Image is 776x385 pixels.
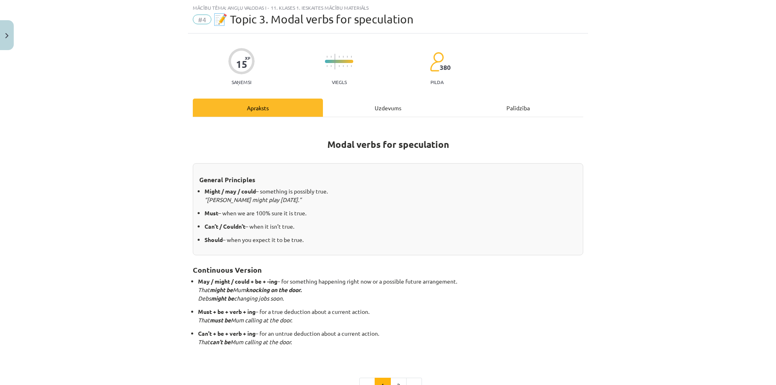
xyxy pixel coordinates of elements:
[332,79,347,85] p: Viegls
[211,295,234,302] strong: might be
[323,99,453,117] div: Uzdevums
[198,316,292,324] em: That Mum calling at the door.
[210,286,233,293] strong: might be
[198,307,583,324] p: – for a true deduction about a current action.
[205,187,577,204] p: – something is possibly true.
[246,286,302,293] strong: knocking on the door.
[198,278,277,285] strong: May / might / could + be + -ing
[205,196,302,203] em: “[PERSON_NAME] might play [DATE].”
[205,223,245,230] strong: Can’t / Couldn’t
[236,59,247,70] div: 15
[440,64,451,71] span: 380
[430,52,444,72] img: students-c634bb4e5e11cddfef0936a35e636f08e4e9abd3cc4e673bd6f9a4125e45ecb1.svg
[193,15,211,24] span: #4
[198,277,583,303] p: – for something happening right now or a possible future arrangement.
[228,79,255,85] p: Saņemsi
[193,265,262,274] strong: Continuous Version
[213,13,413,26] span: 📝 Topic 3. Modal verbs for speculation
[327,139,449,150] strong: Modal verbs for speculation
[210,338,230,345] strong: can’t be
[205,236,223,243] strong: Should
[210,316,231,324] strong: must be
[331,65,331,67] img: icon-short-line-57e1e144782c952c97e751825c79c345078a6d821885a25fce030b3d8c18986b.svg
[198,286,302,293] em: That Mum
[453,99,583,117] div: Palīdzība
[205,209,577,217] p: – when we are 100% sure it is true.
[199,175,255,184] strong: General Principles
[205,236,577,244] p: – when you expect it to be true.
[198,308,255,315] strong: Must + be + verb + ing
[205,222,577,231] p: – when it isn’t true.
[193,99,323,117] div: Apraksts
[205,187,256,195] strong: Might / may / could
[331,56,331,58] img: icon-short-line-57e1e144782c952c97e751825c79c345078a6d821885a25fce030b3d8c18986b.svg
[198,295,284,302] em: Debs changing jobs soon.
[198,330,255,337] strong: Can’t + be + verb + ing
[205,209,218,217] strong: Must
[198,338,292,345] em: That Mum calling at the door.
[245,56,250,60] span: XP
[430,79,443,85] p: pilda
[327,65,327,67] img: icon-short-line-57e1e144782c952c97e751825c79c345078a6d821885a25fce030b3d8c18986b.svg
[193,5,583,11] div: Mācību tēma: Angļu valodas i - 11. klases 1. ieskaites mācību materiāls
[5,33,8,38] img: icon-close-lesson-0947bae3869378f0d4975bcd49f059093ad1ed9edebbc8119c70593378902aed.svg
[327,56,327,58] img: icon-short-line-57e1e144782c952c97e751825c79c345078a6d821885a25fce030b3d8c18986b.svg
[198,329,583,346] p: – for an untrue deduction about a current action.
